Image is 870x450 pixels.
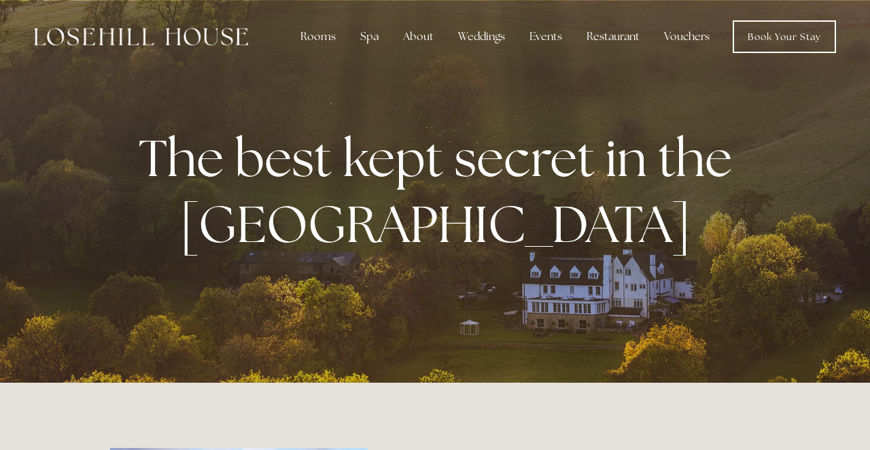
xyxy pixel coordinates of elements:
[349,23,389,50] div: Spa
[290,23,347,50] div: Rooms
[139,124,743,258] strong: The best kept secret in the [GEOGRAPHIC_DATA]
[653,23,720,50] a: Vouchers
[392,23,445,50] div: About
[576,23,650,50] div: Restaurant
[519,23,573,50] div: Events
[733,20,836,53] a: Book Your Stay
[447,23,516,50] div: Weddings
[34,28,248,46] img: Losehill House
